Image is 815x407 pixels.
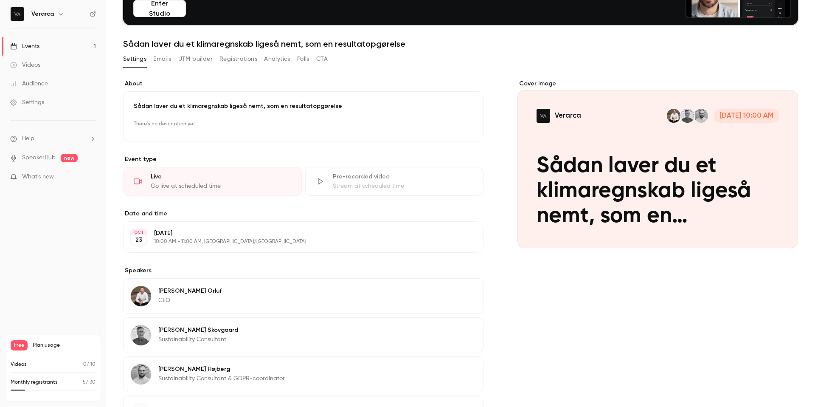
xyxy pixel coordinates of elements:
[83,362,87,367] span: 0
[83,380,86,385] span: 5
[11,7,24,21] img: Verarca
[61,154,78,162] span: new
[123,209,483,218] label: Date and time
[123,155,483,164] p: Event type
[154,229,438,237] p: [DATE]
[11,340,28,350] span: Free
[153,52,171,66] button: Emails
[131,286,151,306] img: Søren Orluf
[134,117,473,131] p: There's no description yet
[219,52,257,66] button: Registrations
[83,379,96,386] p: / 30
[10,42,39,51] div: Events
[135,236,142,244] p: 23
[134,102,473,110] p: Sådan laver du et klimaregnskab ligeså nemt, som en resultatopgørelse
[151,172,291,181] div: Live
[517,79,798,88] label: Cover image
[131,364,151,384] img: Søren Højberg
[10,61,40,69] div: Videos
[33,342,96,349] span: Plan usage
[151,182,291,190] div: Go live at scheduled time
[22,153,56,162] a: SpeakerHub
[305,167,484,196] div: Pre-recorded videoStream at scheduled time
[517,79,798,248] section: Cover image
[158,326,238,334] p: [PERSON_NAME] Skovgaard
[123,167,302,196] div: LiveGo live at scheduled time
[131,229,146,235] div: OCT
[10,79,48,88] div: Audience
[123,79,483,88] label: About
[154,238,438,245] p: 10:00 AM - 11:00 AM, [GEOGRAPHIC_DATA]/[GEOGRAPHIC_DATA]
[31,10,54,18] h6: Verarca
[11,361,27,368] p: Videos
[123,278,483,314] div: Søren Orluf[PERSON_NAME] OrlufCEO
[10,134,96,143] li: help-dropdown-opener
[83,361,96,368] p: / 10
[158,365,285,373] p: [PERSON_NAME] Højberg
[123,317,483,353] div: Dan Skovgaard[PERSON_NAME] SkovgaardSustainability Consultant
[10,98,44,107] div: Settings
[22,134,34,143] span: Help
[11,379,58,386] p: Monthly registrants
[123,52,146,66] button: Settings
[22,172,54,181] span: What's new
[178,52,213,66] button: UTM builder
[333,182,473,190] div: Stream at scheduled time
[123,266,483,275] label: Speakers
[131,325,151,345] img: Dan Skovgaard
[158,296,222,305] p: CEO
[123,356,483,392] div: Søren Højberg[PERSON_NAME] HøjbergSustainability Consultant & GDPR-coordinator
[264,52,290,66] button: Analytics
[158,335,238,344] p: Sustainability Consultant
[333,172,473,181] div: Pre-recorded video
[297,52,309,66] button: Polls
[86,173,96,181] iframe: Noticeable Trigger
[158,287,222,295] p: [PERSON_NAME] Orluf
[316,52,328,66] button: CTA
[123,39,798,49] h1: Sådan laver du et klimaregnskab ligeså nemt, som en resultatopgørelse
[158,374,285,383] p: Sustainability Consultant & GDPR-coordinator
